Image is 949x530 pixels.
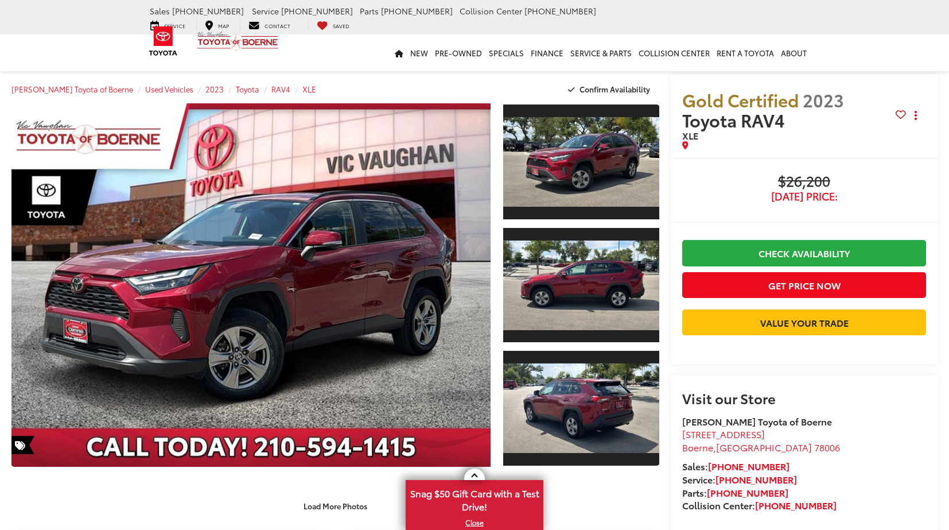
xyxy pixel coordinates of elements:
[381,5,453,17] span: [PHONE_NUMBER]
[308,19,358,30] a: My Saved Vehicles
[915,111,917,120] span: dropdown dots
[682,107,789,132] span: Toyota RAV4
[682,440,713,454] span: Boerne
[236,84,259,94] a: Toyota
[302,84,316,94] a: XLE
[503,227,659,344] a: Expand Photo 2
[708,459,789,473] a: [PHONE_NUMBER]
[682,173,926,191] span: $26,200
[485,34,527,71] a: Specials
[524,5,596,17] span: [PHONE_NUMBER]
[142,19,194,30] a: Service
[682,87,799,112] span: Gold Certified
[240,19,299,30] a: Contact
[205,84,224,94] a: 2023
[682,473,797,486] strong: Service:
[682,427,765,440] span: [STREET_ADDRESS]
[503,103,659,220] a: Expand Photo 1
[145,84,193,94] a: Used Vehicles
[11,103,491,467] a: Expand Photo 0
[682,272,926,298] button: Get Price Now
[281,5,353,17] span: [PHONE_NUMBER]
[716,440,812,454] span: [GEOGRAPHIC_DATA]
[567,34,635,71] a: Service & Parts: Opens in a new tab
[503,350,659,467] a: Expand Photo 3
[682,486,788,499] strong: Parts:
[11,436,34,454] span: Special
[142,22,185,60] img: Toyota
[295,496,375,516] button: Load More Photos
[755,498,837,512] a: [PHONE_NUMBER]
[682,191,926,202] span: [DATE] Price:
[391,34,407,71] a: Home
[407,481,542,516] span: Snag $50 Gift Card with a Test Drive!
[11,84,133,94] a: [PERSON_NAME] Toyota of Boerne
[682,415,832,428] strong: [PERSON_NAME] Toyota of Boerne
[682,129,698,142] span: XLE
[172,5,244,17] span: [PHONE_NUMBER]
[906,106,926,126] button: Actions
[682,240,926,266] a: Check Availability
[715,473,797,486] a: [PHONE_NUMBER]
[460,5,522,17] span: Collision Center
[360,5,379,17] span: Parts
[252,5,279,17] span: Service
[527,34,567,71] a: Finance
[502,117,661,207] img: 2023 Toyota RAV4 XLE
[682,310,926,335] a: Value Your Trade
[271,84,290,94] a: RAV4
[682,440,840,454] span: ,
[682,459,789,473] strong: Sales:
[7,102,496,469] img: 2023 Toyota RAV4 XLE
[803,87,844,112] span: 2023
[502,241,661,330] img: 2023 Toyota RAV4 XLE
[713,34,777,71] a: Rent a Toyota
[431,34,485,71] a: Pre-Owned
[562,79,660,99] button: Confirm Availability
[814,440,840,454] span: 78006
[196,19,238,30] a: Map
[777,34,810,71] a: About
[682,427,840,454] a: [STREET_ADDRESS] Boerne,[GEOGRAPHIC_DATA] 78006
[682,390,926,405] h2: Visit our Store
[502,363,661,453] img: 2023 Toyota RAV4 XLE
[150,5,170,17] span: Sales
[407,34,431,71] a: New
[707,486,788,499] a: [PHONE_NUMBER]
[197,31,279,51] img: Vic Vaughan Toyota of Boerne
[579,84,650,94] span: Confirm Availability
[333,22,349,29] span: Saved
[635,34,713,71] a: Collision Center
[682,498,837,512] strong: Collision Center:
